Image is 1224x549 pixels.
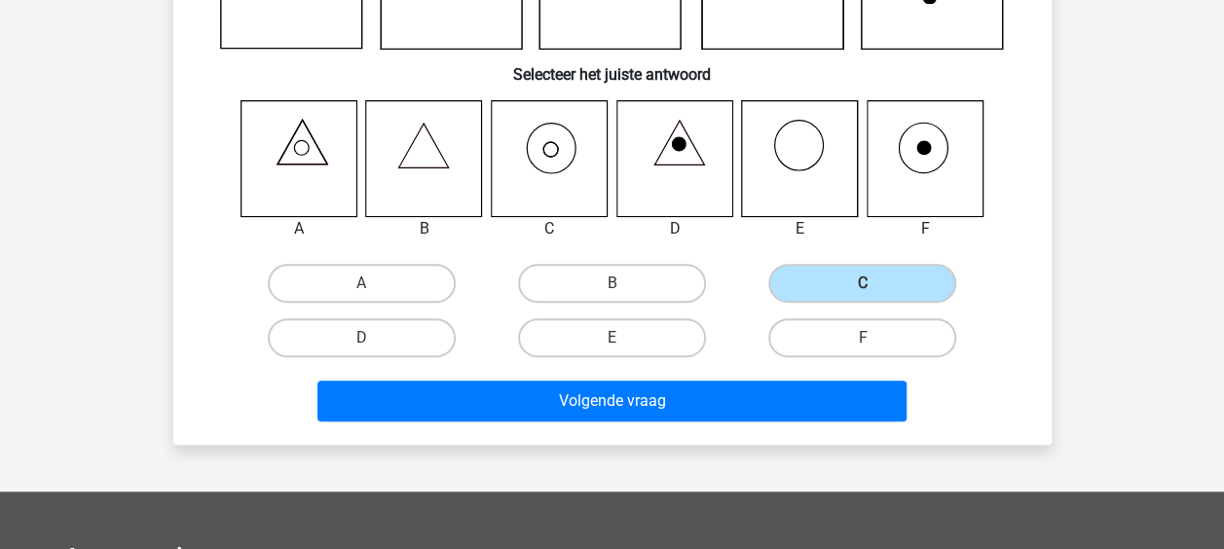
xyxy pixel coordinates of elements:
button: Volgende vraag [317,381,907,421]
label: C [768,264,956,303]
label: B [518,264,706,303]
div: E [726,217,873,240]
div: D [602,217,749,240]
div: F [852,217,999,240]
div: B [351,217,498,240]
label: E [518,318,706,357]
label: D [268,318,456,357]
label: F [768,318,956,357]
h6: Selecteer het juiste antwoord [204,50,1020,84]
div: C [476,217,623,240]
div: A [226,217,373,240]
label: A [268,264,456,303]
